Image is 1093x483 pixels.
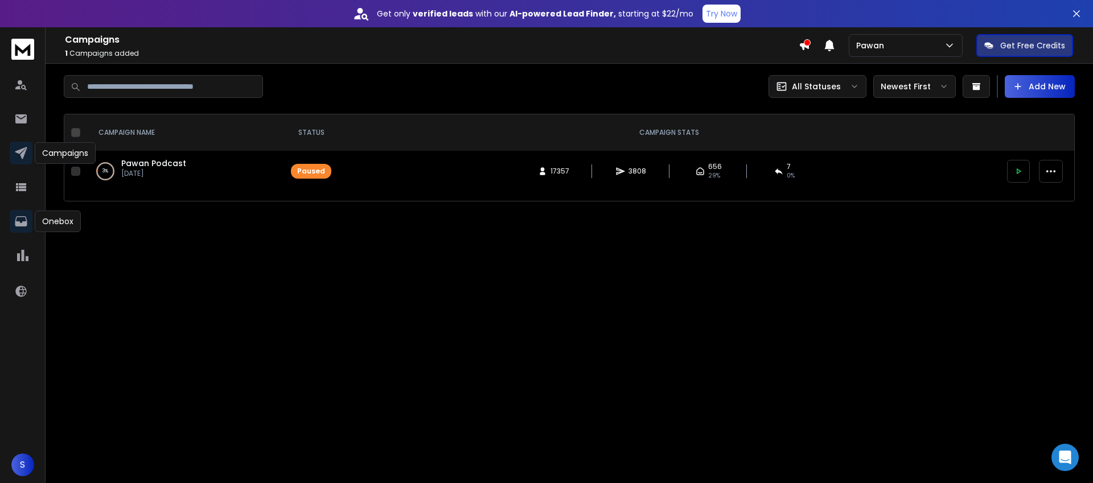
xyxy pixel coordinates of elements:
[11,39,34,60] img: logo
[708,171,720,180] span: 29 %
[85,114,284,151] th: CAMPAIGN NAME
[85,151,284,192] td: 3%Pawan Podcast[DATE]
[121,169,186,178] p: [DATE]
[11,453,34,476] button: S
[121,158,186,169] a: Pawan Podcast
[792,81,841,92] p: All Statuses
[35,142,96,164] div: Campaigns
[338,114,1000,151] th: CAMPAIGN STATS
[65,33,799,47] h1: Campaigns
[1000,40,1065,51] p: Get Free Credits
[787,171,795,180] span: 0 %
[102,166,108,177] p: 3 %
[1051,444,1079,471] div: Open Intercom Messenger
[65,48,68,58] span: 1
[873,75,956,98] button: Newest First
[708,162,722,171] span: 656
[1005,75,1075,98] button: Add New
[976,34,1073,57] button: Get Free Credits
[509,8,616,19] strong: AI-powered Lead Finder,
[628,167,646,176] span: 3808
[550,167,569,176] span: 17357
[787,162,791,171] span: 7
[284,114,338,151] th: STATUS
[702,5,741,23] button: Try Now
[856,40,889,51] p: Pawan
[377,8,693,19] p: Get only with our starting at $22/mo
[35,210,81,232] div: Onebox
[413,8,473,19] strong: verified leads
[65,49,799,58] p: Campaigns added
[706,8,737,19] p: Try Now
[297,167,325,176] div: Paused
